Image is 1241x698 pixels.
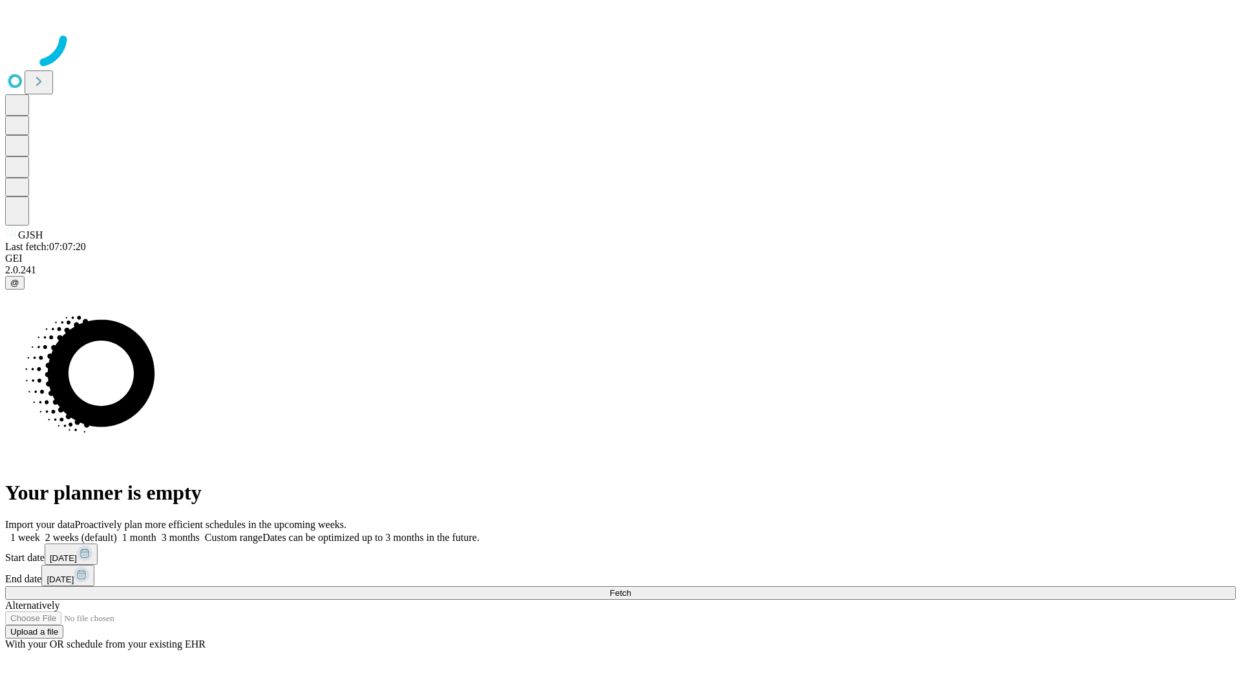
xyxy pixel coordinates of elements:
[122,532,156,543] span: 1 month
[45,532,117,543] span: 2 weeks (default)
[262,532,479,543] span: Dates can be optimized up to 3 months in the future.
[5,276,25,290] button: @
[5,625,63,639] button: Upload a file
[10,532,40,543] span: 1 week
[5,544,1236,565] div: Start date
[610,588,631,598] span: Fetch
[10,278,19,288] span: @
[5,639,206,650] span: With your OR schedule from your existing EHR
[41,565,94,586] button: [DATE]
[205,532,262,543] span: Custom range
[162,532,200,543] span: 3 months
[47,575,74,584] span: [DATE]
[75,519,346,530] span: Proactively plan more efficient schedules in the upcoming weeks.
[18,229,43,240] span: GJSH
[5,565,1236,586] div: End date
[5,481,1236,505] h1: Your planner is empty
[45,544,98,565] button: [DATE]
[5,519,75,530] span: Import your data
[5,586,1236,600] button: Fetch
[50,553,77,563] span: [DATE]
[5,264,1236,276] div: 2.0.241
[5,600,59,611] span: Alternatively
[5,253,1236,264] div: GEI
[5,241,86,252] span: Last fetch: 07:07:20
